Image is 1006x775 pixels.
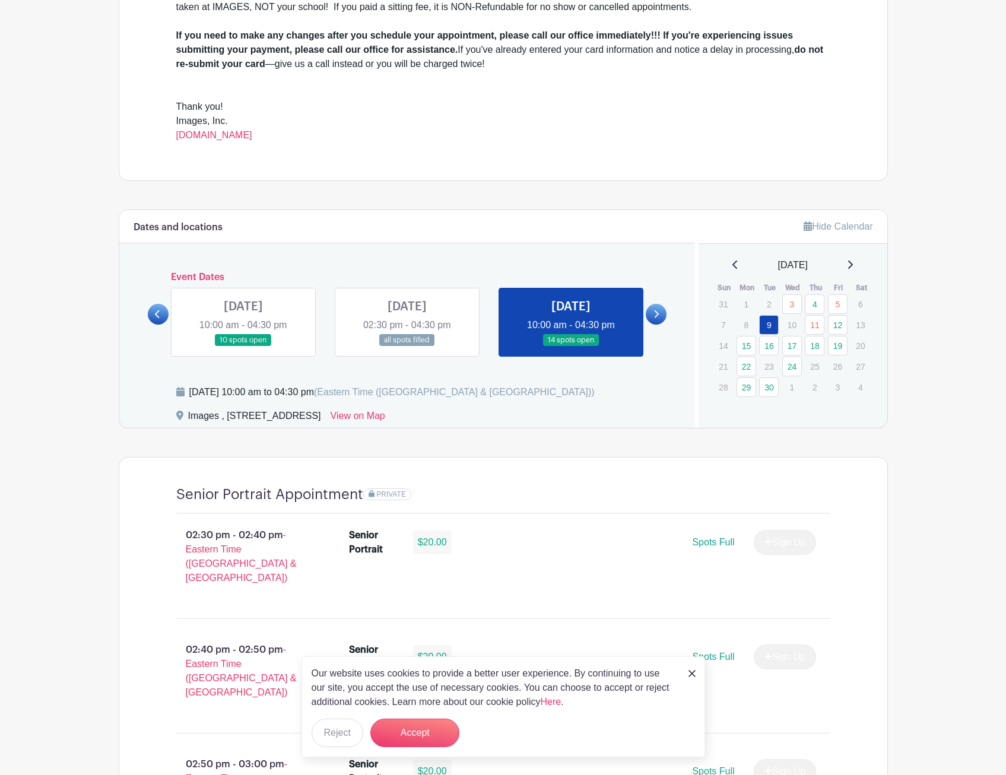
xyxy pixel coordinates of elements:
[778,258,808,272] span: [DATE]
[186,644,297,697] span: - Eastern Time ([GEOGRAPHIC_DATA] & [GEOGRAPHIC_DATA])
[805,336,824,355] a: 18
[157,523,331,590] p: 02:30 pm - 02:40 pm
[713,336,733,355] p: 14
[782,336,802,355] a: 17
[176,100,830,114] div: Thank you!
[312,666,676,709] p: Our website uses cookies to provide a better user experience. By continuing to use our site, you ...
[851,378,870,396] p: 4
[805,357,824,376] p: 25
[413,531,452,554] div: $20.00
[176,45,824,69] strong: do not re-submit your card
[851,316,870,334] p: 13
[851,357,870,376] p: 27
[312,719,363,747] button: Reject
[782,357,802,376] a: 24
[782,316,802,334] p: 10
[349,643,399,671] div: Senior Portrait
[828,336,848,355] a: 19
[331,409,385,428] a: View on Map
[688,670,696,677] img: close_button-5f87c8562297e5c2d7936805f587ecaba9071eb48480494691a3f1689db116b3.svg
[737,316,756,334] p: 8
[828,315,848,335] a: 12
[782,294,802,314] a: 3
[736,282,759,294] th: Mon
[805,315,824,335] a: 11
[176,130,252,140] a: [DOMAIN_NAME]
[713,357,733,376] p: 21
[176,28,830,71] div: If you've already entered your card information and notice a delay in processing, —give us a call...
[692,652,734,662] span: Spots Full
[169,272,646,283] h6: Event Dates
[759,282,782,294] th: Tue
[413,645,452,669] div: $20.00
[737,295,756,313] p: 1
[759,357,779,376] p: 23
[759,336,779,355] a: 16
[737,377,756,397] a: 29
[188,409,321,428] div: Images , [STREET_ADDRESS]
[737,336,756,355] a: 15
[759,295,779,313] p: 2
[713,316,733,334] p: 7
[850,282,873,294] th: Sat
[805,378,824,396] p: 2
[851,295,870,313] p: 6
[541,697,561,707] a: Here
[176,114,830,142] div: Images, Inc.
[376,490,406,498] span: PRIVATE
[713,295,733,313] p: 31
[314,387,595,397] span: (Eastern Time ([GEOGRAPHIC_DATA] & [GEOGRAPHIC_DATA]))
[157,638,331,704] p: 02:40 pm - 02:50 pm
[851,336,870,355] p: 20
[737,357,756,376] a: 22
[782,378,802,396] p: 1
[827,282,851,294] th: Fri
[692,537,734,547] span: Spots Full
[176,30,794,55] strong: If you need to make any changes after you schedule your appointment, please call our office immed...
[805,294,824,314] a: 4
[828,357,848,376] p: 26
[176,486,363,503] h4: Senior Portrait Appointment
[782,282,805,294] th: Wed
[349,528,399,557] div: Senior Portrait
[189,385,595,399] div: [DATE] 10:00 am to 04:30 pm
[759,377,779,397] a: 30
[804,221,872,231] a: Hide Calendar
[370,719,459,747] button: Accept
[804,282,827,294] th: Thu
[186,530,297,583] span: - Eastern Time ([GEOGRAPHIC_DATA] & [GEOGRAPHIC_DATA])
[828,294,848,314] a: 5
[759,315,779,335] a: 9
[713,282,736,294] th: Sun
[134,222,223,233] h6: Dates and locations
[713,378,733,396] p: 28
[828,378,848,396] p: 3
